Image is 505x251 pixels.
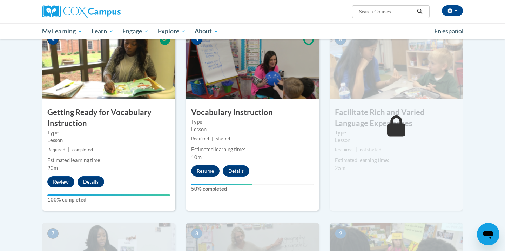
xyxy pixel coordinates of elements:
span: 4 [47,34,59,45]
h3: Getting Ready for Vocabulary Instruction [42,107,175,129]
img: Course Image [186,29,319,99]
span: About [195,27,218,35]
a: Explore [153,23,190,39]
div: Estimated learning time: [191,146,314,153]
a: About [190,23,223,39]
button: Account Settings [442,5,463,16]
span: Engage [122,27,149,35]
div: Estimated learning time: [47,157,170,164]
span: 5 [191,34,202,45]
span: 8 [191,228,202,239]
button: Resume [191,165,220,177]
label: Type [191,118,314,126]
span: Explore [158,27,186,35]
span: Required [191,136,209,141]
span: 6 [335,34,346,45]
div: Lesson [191,126,314,133]
span: 20m [47,165,58,171]
span: not started [360,147,381,152]
div: Lesson [47,137,170,144]
img: Cox Campus [42,5,121,18]
div: Your progress [47,194,170,196]
a: Engage [118,23,153,39]
span: 7 [47,228,59,239]
span: Required [47,147,65,152]
span: 25m [335,165,345,171]
div: Lesson [335,137,458,144]
img: Course Image [330,29,463,99]
h3: Facilitate Rich and Varied Language Experiences [330,107,463,129]
span: My Learning [42,27,82,35]
a: En español [430,24,468,39]
label: 50% completed [191,185,314,193]
button: Review [47,176,74,187]
span: | [212,136,213,141]
span: 9 [335,228,346,239]
span: Required [335,147,353,152]
label: Type [47,129,170,137]
img: Course Image [42,29,175,99]
span: En español [434,27,464,35]
iframe: Button to launch messaging window [477,223,499,245]
span: completed [72,147,93,152]
a: My Learning [38,23,87,39]
span: Learn [92,27,114,35]
h3: Vocabulary Instruction [186,107,319,118]
label: Type [335,129,458,137]
input: Search Courses [358,7,415,16]
button: Details [223,165,249,177]
span: started [216,136,230,141]
a: Cox Campus [42,5,175,18]
div: Main menu [32,23,473,39]
div: Your progress [191,184,252,185]
label: 100% completed [47,196,170,204]
span: | [68,147,69,152]
div: Estimated learning time: [335,157,458,164]
span: | [356,147,357,152]
button: Details [78,176,104,187]
button: Search [415,7,425,16]
span: 10m [191,154,202,160]
a: Learn [87,23,118,39]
